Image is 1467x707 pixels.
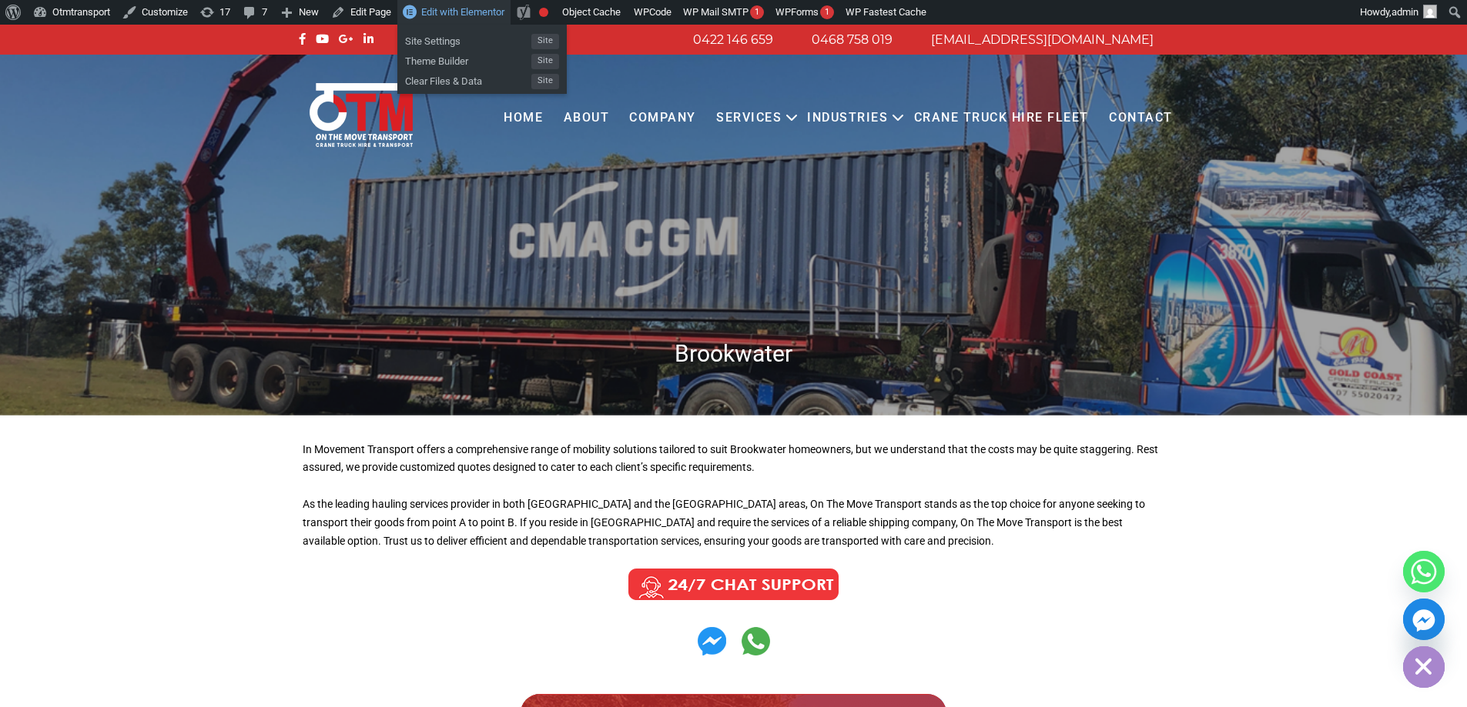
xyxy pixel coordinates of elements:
span: Site [531,74,559,89]
a: Facebook_Messenger [1403,599,1445,640]
a: Theme BuilderSite [397,49,567,69]
a: [EMAIL_ADDRESS][DOMAIN_NAME] [931,32,1154,47]
img: Contact us on Whatsapp [698,627,726,655]
img: Contact us on Whatsapp [742,627,770,655]
a: Industries [797,97,898,139]
a: 0422 146 659 [693,32,773,47]
a: Services [706,97,792,139]
img: Call us Anytime [618,565,849,604]
a: Site SettingsSite [397,29,567,49]
div: Focus keyphrase not set [539,8,548,17]
h1: Brookwater [295,338,1173,369]
span: Site [531,34,559,49]
span: Clear Files & Data [405,69,531,89]
span: admin [1392,6,1418,18]
a: 0468 758 019 [812,32,893,47]
p: In Movement Transport offers a comprehensive range of mobility solutions tailored to suit Brookwa... [303,441,1165,478]
span: Site Settings [405,29,531,49]
img: Otmtransport [306,82,416,148]
span: 1 [755,7,759,17]
a: Home [494,97,553,139]
span: Site [531,54,559,69]
a: Contact [1099,97,1183,139]
span: Theme Builder [405,49,531,69]
div: 1 [820,5,834,19]
a: About [553,97,619,139]
a: Clear Files & DataSite [397,69,567,89]
a: Crane Truck Hire Fleet [903,97,1098,139]
a: Whatsapp [1403,551,1445,592]
p: As the leading hauling services provider in both [GEOGRAPHIC_DATA] and the [GEOGRAPHIC_DATA] area... [303,495,1165,550]
a: COMPANY [619,97,706,139]
span: Edit with Elementor [421,6,504,18]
